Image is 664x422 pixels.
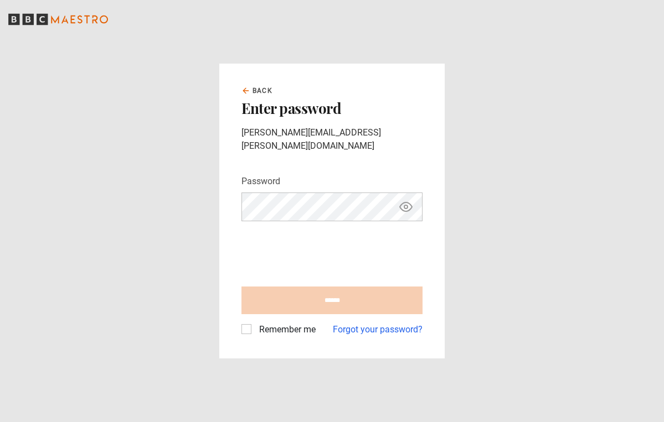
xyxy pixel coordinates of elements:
[397,197,415,217] button: Show password
[241,230,410,273] iframe: reCAPTCHA
[8,11,108,28] svg: BBC Maestro
[253,86,272,96] span: Back
[241,126,423,153] p: [PERSON_NAME][EMAIL_ADDRESS][PERSON_NAME][DOMAIN_NAME]
[241,86,272,96] a: Back
[241,175,280,188] label: Password
[255,323,316,336] label: Remember me
[333,323,423,336] a: Forgot your password?
[241,100,423,117] h2: Enter password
